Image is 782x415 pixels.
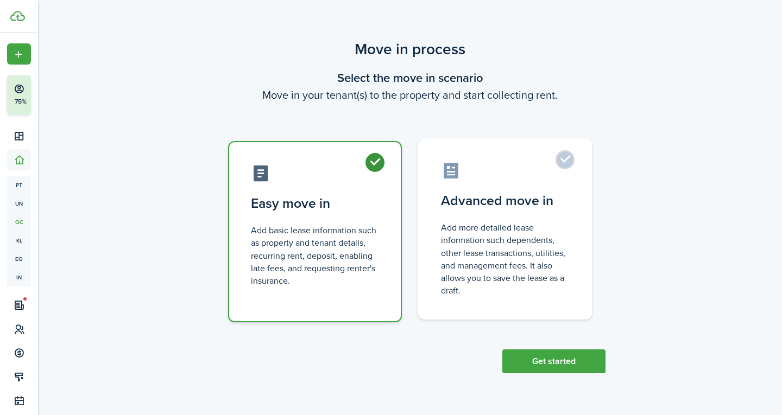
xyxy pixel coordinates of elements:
[502,349,606,373] button: Get started
[7,213,31,231] a: oc
[7,268,31,286] a: in
[215,38,606,61] scenario-title: Move in process
[7,194,31,213] a: un
[251,194,379,213] control-radio-card-title: Easy move in
[10,11,25,21] img: TenantCloud
[7,231,31,250] a: kl
[251,224,379,287] control-radio-card-description: Add basic lease information such as property and tenant details, recurring rent, deposit, enablin...
[215,69,606,87] wizard-step-header-title: Select the move in scenario
[7,250,31,268] a: eq
[7,176,31,194] a: pt
[441,221,569,297] control-radio-card-description: Add more detailed lease information such dependents, other lease transactions, utilities, and man...
[215,87,606,103] wizard-step-header-description: Move in your tenant(s) to the property and start collecting rent.
[7,43,31,65] button: Open menu
[14,97,27,106] p: 75%
[7,75,97,114] button: 75%
[441,191,569,210] control-radio-card-title: Advanced move in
